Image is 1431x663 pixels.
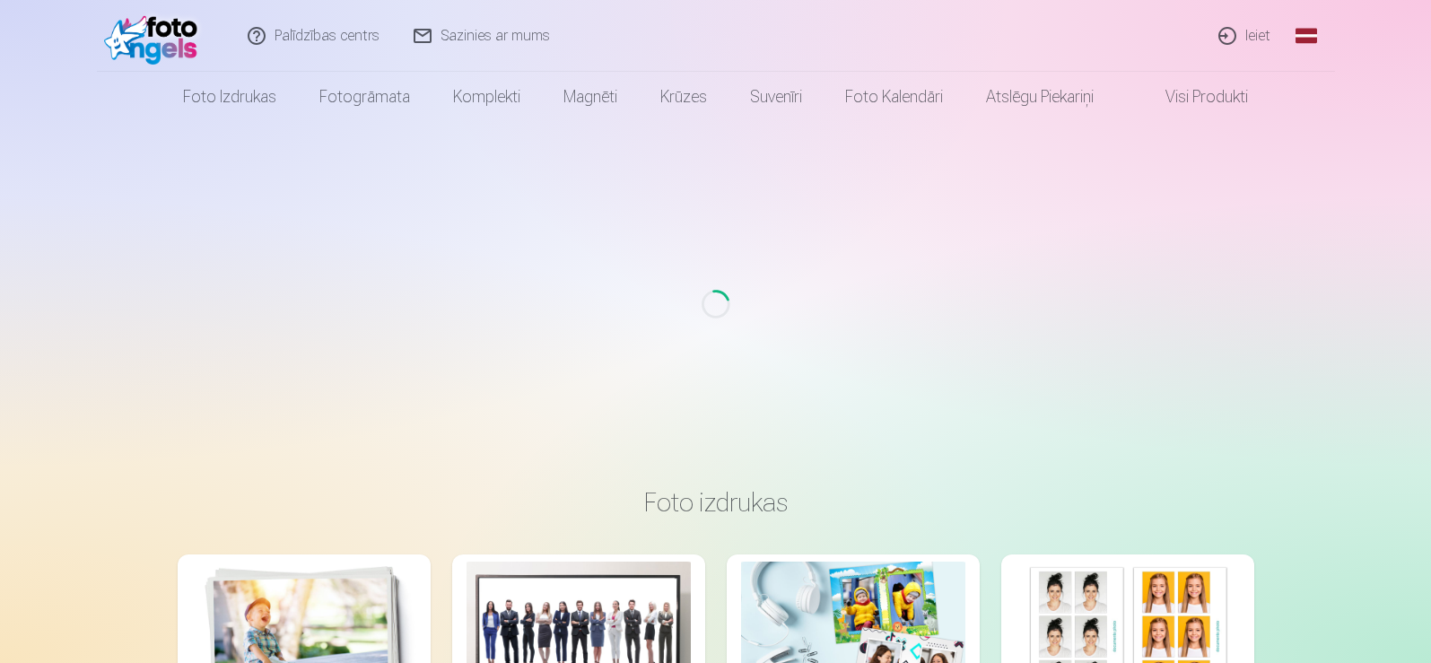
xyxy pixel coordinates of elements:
[161,72,298,122] a: Foto izdrukas
[639,72,729,122] a: Krūzes
[824,72,964,122] a: Foto kalendāri
[104,7,207,65] img: /fa1
[542,72,639,122] a: Magnēti
[729,72,824,122] a: Suvenīri
[1115,72,1270,122] a: Visi produkti
[432,72,542,122] a: Komplekti
[192,486,1240,519] h3: Foto izdrukas
[964,72,1115,122] a: Atslēgu piekariņi
[298,72,432,122] a: Fotogrāmata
